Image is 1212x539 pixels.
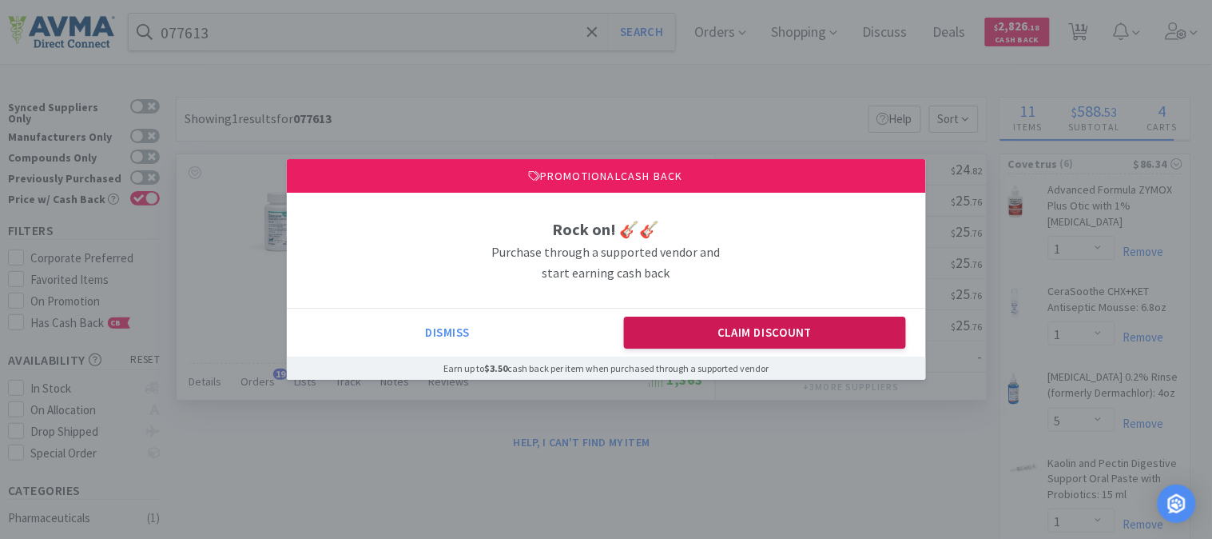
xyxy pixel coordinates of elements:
button: Claim Discount [624,317,906,349]
div: Promotional Cash Back [287,159,926,193]
button: Dismiss [307,317,589,349]
h3: Purchase through a supported vendor and start earning cash back [487,243,726,284]
div: Earn up to cash back per item when purchased through a supported vendor [287,357,926,380]
div: Open Intercom Messenger [1158,485,1196,523]
h1: Rock on! 🎸🎸 [487,218,726,243]
span: $3.50 [484,362,507,374]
